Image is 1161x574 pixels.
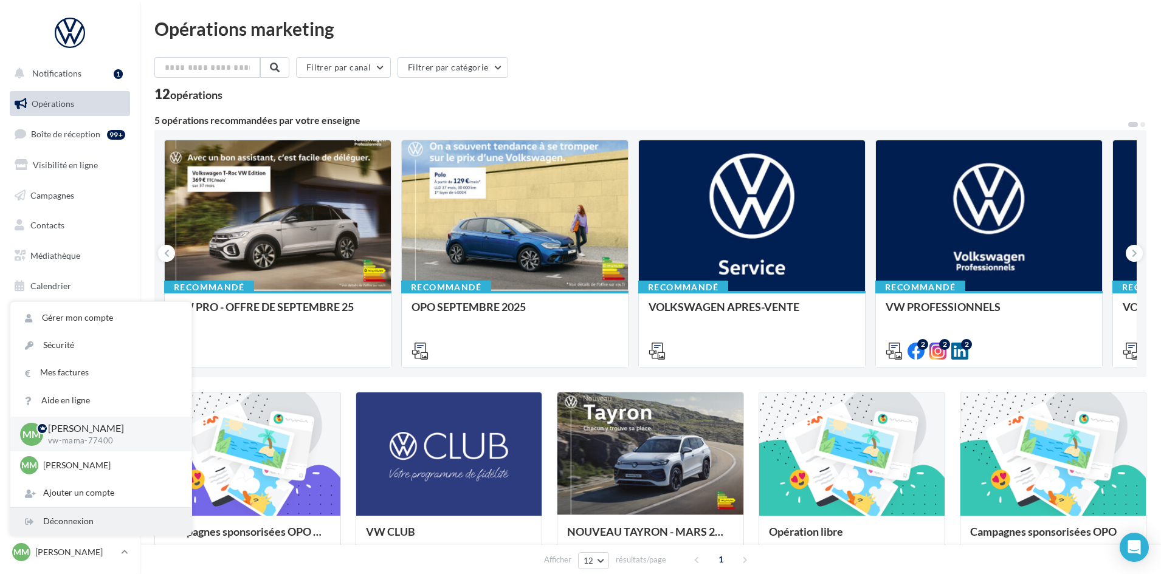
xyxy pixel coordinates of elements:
span: Notifications [32,68,81,78]
a: MM [PERSON_NAME] [10,541,130,564]
div: 2 [939,339,950,350]
span: MM [22,427,41,441]
div: VW PRO - OFFRE DE SEPTEMBRE 25 [174,301,381,325]
p: [PERSON_NAME] [43,459,177,471]
a: Médiathèque [7,243,133,268]
a: Campagnes DataOnDemand [7,344,133,380]
button: Filtrer par canal [296,57,391,78]
a: Gérer mon compte [10,304,191,332]
div: Opérations marketing [154,19,1146,38]
div: Recommandé [875,281,965,294]
p: [PERSON_NAME] [35,546,116,558]
div: OPO SEPTEMBRE 2025 [412,301,618,325]
div: Recommandé [401,281,491,294]
div: 1 [114,69,123,79]
a: PLV et print personnalisable [7,303,133,339]
a: Opérations [7,91,133,117]
div: VOLKSWAGEN APRES-VENTE [649,301,855,325]
div: Déconnexion [10,508,191,535]
span: 12 [584,556,594,565]
a: Boîte de réception99+ [7,121,133,147]
span: Visibilité en ligne [33,160,98,170]
div: Campagnes sponsorisées OPO Septembre [165,525,331,550]
div: Campagnes sponsorisées OPO [970,525,1136,550]
span: Contacts [30,220,64,230]
p: vw-mama-77400 [48,436,172,446]
a: Aide en ligne [10,387,191,414]
span: Afficher [544,554,571,565]
span: MM [21,459,37,471]
a: Visibilité en ligne [7,152,133,178]
span: résultats/page [616,554,666,565]
a: Campagnes [7,183,133,208]
div: opérations [170,89,222,100]
span: 1 [711,550,731,569]
div: VW PROFESSIONNELS [886,301,1092,325]
button: Filtrer par catégorie [398,57,508,78]
span: Médiathèque [30,250,80,261]
span: Boîte de réception [31,129,100,139]
span: Opérations [32,98,74,109]
a: Calendrier [7,273,133,299]
p: [PERSON_NAME] [48,422,172,436]
div: VW CLUB [366,525,532,550]
span: Calendrier [30,281,71,291]
div: Ajouter un compte [10,479,191,507]
div: Recommandé [638,281,728,294]
div: NOUVEAU TAYRON - MARS 2025 [567,525,733,550]
span: Campagnes [30,190,74,200]
a: Contacts [7,213,133,238]
button: 12 [578,552,609,569]
button: Notifications 1 [7,61,128,86]
div: 12 [154,87,222,101]
div: Open Intercom Messenger [1120,533,1149,562]
div: 2 [961,339,972,350]
span: MM [13,546,29,558]
div: 99+ [107,130,125,140]
a: Sécurité [10,332,191,359]
div: Opération libre [769,525,935,550]
div: Recommandé [164,281,254,294]
div: 5 opérations recommandées par votre enseigne [154,115,1127,125]
div: 2 [917,339,928,350]
a: Mes factures [10,359,191,386]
